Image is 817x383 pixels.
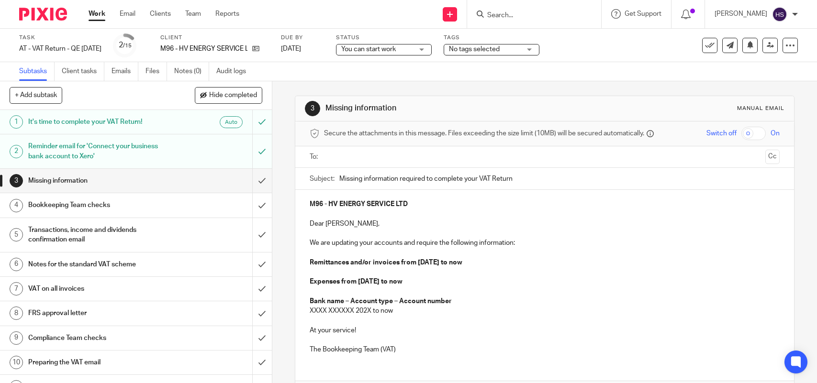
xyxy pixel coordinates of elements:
h1: Notes for the standard VAT scheme [28,257,171,272]
label: Subject: [310,174,335,184]
p: XXXX XXXXXX 202X to now [310,306,779,316]
div: 2 [10,145,23,158]
strong: M96 - HV ENERGY SERVICE LTD [310,201,408,208]
h1: FRS approval letter [28,306,171,320]
div: 8 [10,306,23,320]
input: Search [486,11,572,20]
label: Client [160,34,269,42]
a: Clients [150,9,171,19]
div: 9 [10,331,23,345]
label: Task [19,34,101,42]
span: You can start work [341,46,396,53]
div: 1 [10,115,23,129]
h1: Transactions, income and dividends confirmation email [28,223,171,247]
h1: Reminder email for 'Connect your business bank account to Xero' [28,139,171,164]
a: Emails [112,62,138,81]
span: Hide completed [209,92,257,99]
h1: Missing information [28,174,171,188]
h1: Compliance Team checks [28,331,171,345]
p: M96 - HV ENERGY SERVICE LTD [160,44,247,54]
a: Notes (0) [174,62,209,81]
h1: It's time to complete your VAT Return! [28,115,171,129]
a: Subtasks [19,62,55,81]
div: 3 [305,101,320,116]
a: Files [145,62,167,81]
span: [DATE] [281,45,301,52]
strong: Bank name – Account type – Account number [310,298,452,305]
label: Status [336,34,432,42]
div: 10 [10,356,23,369]
label: Due by [281,34,324,42]
h1: VAT on all invoices [28,282,171,296]
span: No tags selected [449,46,500,53]
label: To: [310,152,320,162]
a: Team [185,9,201,19]
div: 6 [10,258,23,271]
div: 5 [10,228,23,241]
a: Work [89,9,105,19]
h1: Missing information [325,103,565,113]
button: Cc [765,150,780,164]
p: We are updating your accounts and require the following information: [310,238,779,248]
span: On [771,129,780,138]
div: 3 [10,174,23,187]
p: At your service! [310,326,779,335]
span: Get Support [625,11,661,17]
button: + Add subtask [10,87,62,103]
a: Email [120,9,135,19]
h1: Preparing the VAT email [28,355,171,370]
button: Hide completed [195,87,262,103]
div: Manual email [737,105,784,112]
p: Dear [PERSON_NAME], [310,219,779,229]
a: Audit logs [216,62,253,81]
div: 2 [119,40,132,51]
span: Secure the attachments in this message. Files exceeding the size limit (10MB) will be secured aut... [324,129,644,138]
div: 7 [10,282,23,295]
label: Tags [444,34,539,42]
a: Reports [215,9,239,19]
p: [PERSON_NAME] [715,9,767,19]
div: AT - VAT Return - QE 30-09-2025 [19,44,101,54]
div: 4 [10,199,23,212]
div: AT - VAT Return - QE [DATE] [19,44,101,54]
small: /15 [123,43,132,48]
a: Client tasks [62,62,104,81]
img: svg%3E [772,7,787,22]
strong: Expenses from [DATE] to now [310,278,403,285]
strong: Remittances and/or invoices from [DATE] to now [310,259,462,266]
img: Pixie [19,8,67,21]
p: The Bookkeeping Team (VAT) [310,345,779,354]
span: Switch off [706,129,737,138]
div: Auto [220,116,243,128]
h1: Bookkeeping Team checks [28,198,171,212]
